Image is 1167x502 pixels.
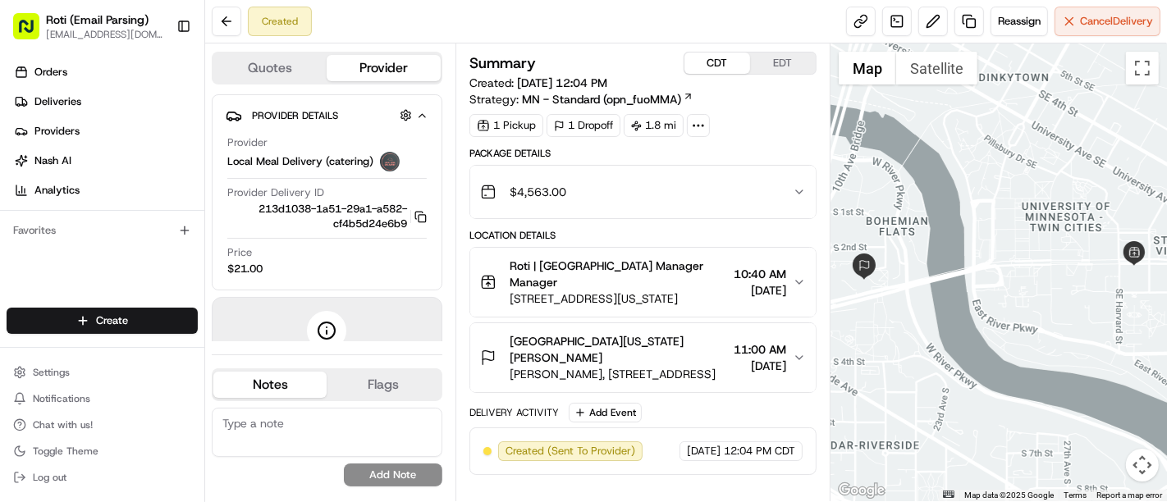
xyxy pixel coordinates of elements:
span: Provider Details [252,109,338,122]
a: Report a map error [1096,491,1162,500]
button: Create [7,308,198,334]
div: 1.8 mi [624,114,684,137]
span: Reassign [998,14,1041,29]
button: 213d1038-1a51-29a1-a582-cf4b5d24e6b9 [227,202,427,231]
input: Clear [43,105,271,122]
a: Nash AI [7,148,204,174]
span: Created: [469,75,607,91]
div: Delivery Activity [469,406,559,419]
span: 10:40 AM [734,266,786,282]
span: Price [227,245,252,260]
button: [EMAIL_ADDRESS][DOMAIN_NAME] [46,28,163,41]
button: Log out [7,466,198,489]
a: Open this area in Google Maps (opens a new window) [835,480,889,501]
button: Settings [7,361,198,384]
span: $4,563.00 [510,184,566,200]
button: Roti | [GEOGRAPHIC_DATA] Manager Manager[STREET_ADDRESS][US_STATE]10:40 AM[DATE] [470,248,816,317]
span: Toggle Theme [33,445,98,458]
button: Map camera controls [1126,449,1159,481]
span: Map data ©2025 Google [964,491,1054,500]
span: Orders [34,65,67,80]
span: MN - Standard (opn_fuoMMA) [522,91,681,107]
button: Provider [327,55,440,81]
img: 1736555255976-a54dd68f-1ca7-489b-9aae-adbdc363a1c4 [16,156,46,185]
span: 11:00 AM [734,341,786,358]
span: [DATE] [734,358,786,374]
img: Nash [16,16,49,48]
span: Deliveries [34,94,81,109]
div: Start new chat [56,156,269,172]
button: Keyboard shortcuts [943,491,954,498]
button: Show street map [839,52,896,84]
a: Deliveries [7,89,204,115]
img: Google [835,480,889,501]
div: Favorites [7,217,198,244]
button: Roti (Email Parsing) [46,11,149,28]
button: Notifications [7,387,198,410]
button: Notes [213,372,327,398]
a: Orders [7,59,204,85]
span: [STREET_ADDRESS][US_STATE] [510,290,727,307]
button: Roti (Email Parsing)[EMAIL_ADDRESS][DOMAIN_NAME] [7,7,170,46]
button: [GEOGRAPHIC_DATA][US_STATE] [PERSON_NAME][PERSON_NAME], [STREET_ADDRESS]11:00 AM[DATE] [470,323,816,392]
span: [PERSON_NAME], [STREET_ADDRESS] [510,366,727,382]
span: Local Meal Delivery (catering) [227,154,373,169]
h3: Summary [469,56,536,71]
img: lmd_logo.png [380,152,400,171]
span: $21.00 [227,262,263,276]
button: Quotes [213,55,327,81]
div: 💻 [139,239,152,252]
button: Toggle fullscreen view [1126,52,1159,84]
button: Reassign [991,7,1048,36]
span: 12:04 PM CDT [724,444,795,459]
span: Providers [34,124,80,139]
button: $4,563.00 [470,166,816,218]
button: Add Event [569,403,642,422]
span: Provider Delivery ID [227,185,324,200]
div: We're available if you need us! [56,172,208,185]
button: Show satellite imagery [896,52,977,84]
span: API Documentation [155,237,263,253]
button: CancelDelivery [1055,7,1160,36]
a: Terms [1064,491,1087,500]
span: Create [96,313,128,328]
span: Cancel Delivery [1080,14,1153,29]
a: Analytics [7,177,204,203]
a: Providers [7,118,204,144]
div: 📗 [16,239,30,252]
button: Toggle Theme [7,440,198,463]
span: [GEOGRAPHIC_DATA][US_STATE] [PERSON_NAME] [510,333,727,366]
span: Roti | [GEOGRAPHIC_DATA] Manager Manager [510,258,727,290]
span: [DATE] [687,444,721,459]
button: Flags [327,372,440,398]
div: 1 Pickup [469,114,543,137]
div: Package Details [469,147,817,160]
span: Log out [33,471,66,484]
div: Strategy: [469,91,693,107]
span: Chat with us! [33,418,93,431]
button: Start new chat [279,161,299,180]
span: Settings [33,366,70,379]
span: Created (Sent To Provider) [506,444,635,459]
span: [DATE] 12:04 PM [517,75,607,90]
a: MN - Standard (opn_fuoMMA) [522,91,693,107]
p: Welcome 👋 [16,65,299,91]
button: Chat with us! [7,413,198,436]
span: Notifications [33,392,90,405]
span: Knowledge Base [33,237,126,253]
a: 💻API Documentation [132,230,270,260]
button: EDT [750,52,816,74]
span: Analytics [34,183,80,198]
span: Nash AI [34,153,71,168]
div: Location Details [469,229,817,242]
button: CDT [684,52,750,74]
a: Powered byPylon [116,276,199,290]
a: 📗Knowledge Base [10,230,132,260]
span: [DATE] [734,282,786,299]
div: 1 Dropoff [547,114,620,137]
button: Provider Details [226,102,428,129]
span: Provider [227,135,268,150]
span: Pylon [163,277,199,290]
